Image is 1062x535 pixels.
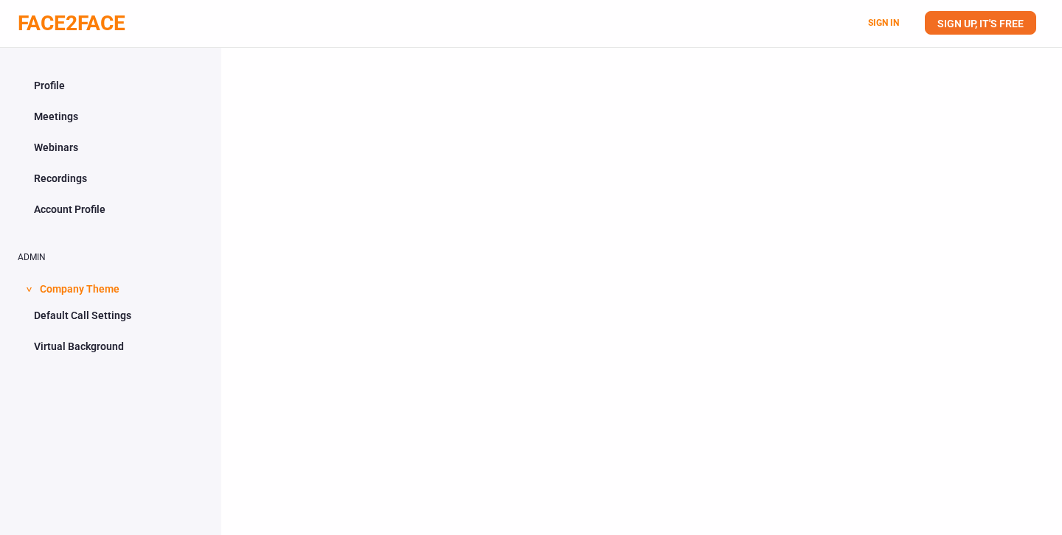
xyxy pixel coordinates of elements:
span: > [21,287,36,292]
a: Meetings [18,102,204,130]
a: Account Profile [18,195,204,223]
a: Virtual Background [18,332,204,360]
h2: ADMIN [18,253,204,262]
a: Webinars [18,133,204,161]
a: Profile [18,71,204,99]
a: Recordings [18,164,204,192]
span: Company Theme [40,273,119,301]
a: SIGN IN [868,18,899,28]
a: FACE2FACE [18,11,125,35]
a: SIGN UP, IT'S FREE [925,11,1036,35]
a: Default Call Settings [18,301,204,329]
